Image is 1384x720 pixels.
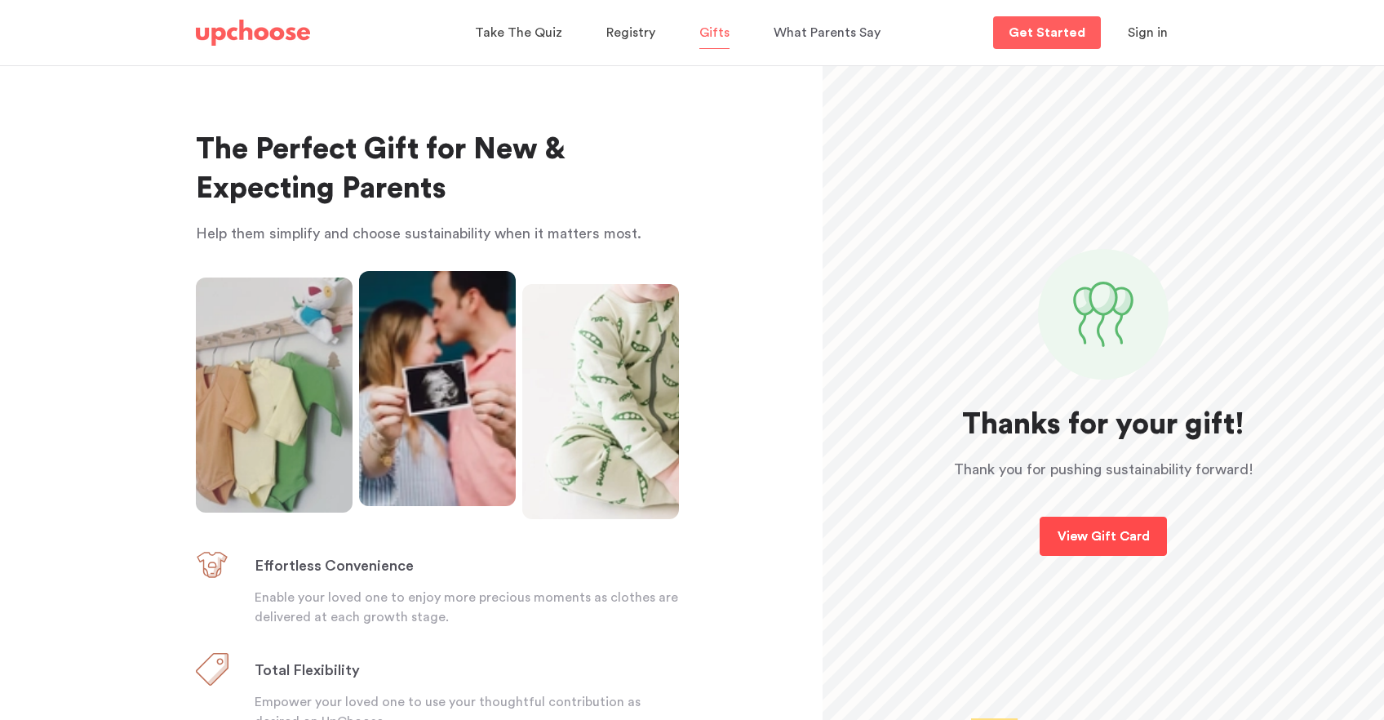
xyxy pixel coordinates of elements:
span: What Parents Say [774,26,881,39]
img: Green balloons [1071,282,1136,347]
span: Registry [606,26,655,39]
a: Registry [606,17,660,49]
img: UpChoose [196,20,310,46]
h3: Effortless Convenience [255,557,414,576]
img: Colorful organic cotton baby bodysuits hanging on a rack [196,278,353,513]
h3: Total Flexibility [255,661,360,681]
span: Sign in [1128,26,1168,39]
p: Get Started [1009,26,1085,39]
button: View Gift Card [1040,517,1167,556]
span: Take The Quiz [475,26,562,39]
p: Enable your loved one to enjoy more precious moments as clothes are delivered at each growth stage. [255,588,679,627]
p: Thank you for pushing sustainability forward! [920,458,1286,481]
img: Expecting parents showing a scan of their upcoming baby [359,271,516,506]
img: baby wearing adorable romper from UpChoose [522,284,679,519]
a: What Parents Say [774,17,885,49]
h1: The Perfect Gift for New & Expecting Parents [196,131,679,209]
p: Thanks for your gift! [920,406,1286,445]
a: Take The Quiz [475,17,567,49]
span: Help them simplify and choose sustainability when it matters most. [196,226,641,241]
button: Sign in [1107,16,1188,49]
a: UpChoose [196,16,310,50]
img: Effortless Convenience [196,549,228,581]
span: Gifts [699,26,730,39]
img: Total Flexibility [196,653,228,686]
a: Gifts [699,17,734,49]
a: Get Started [993,16,1101,49]
p: View Gift Card [1058,527,1150,546]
